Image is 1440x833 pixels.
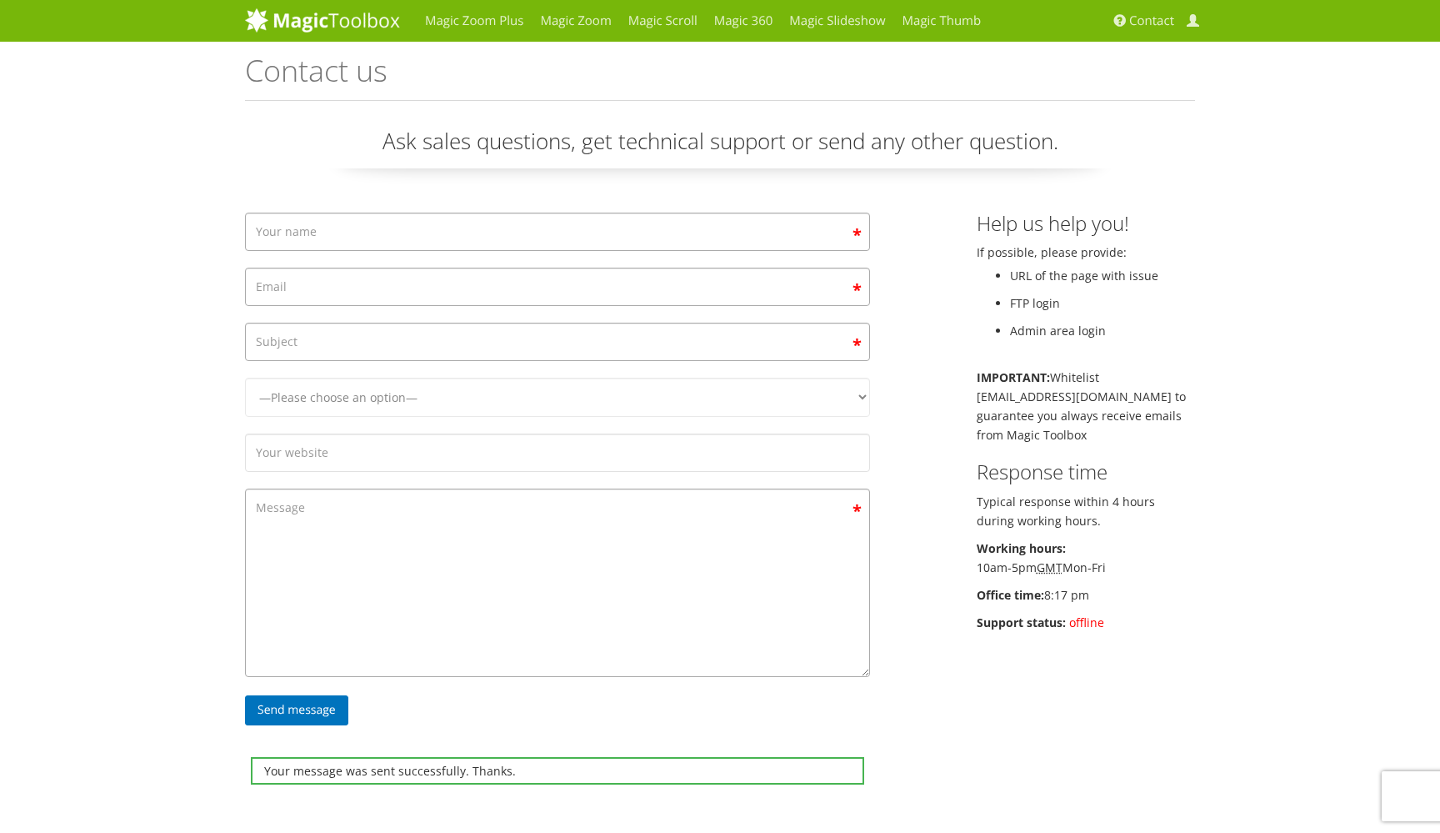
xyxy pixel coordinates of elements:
[1129,13,1174,29] span: Contact
[245,268,870,306] input: Email
[245,695,348,725] input: Send message
[977,213,1196,234] h3: Help us help you!
[245,126,1195,168] p: Ask sales questions, get technical support or send any other question.
[1010,266,1196,285] li: URL of the page with issue
[977,492,1196,530] p: Typical response within 4 hours during working hours.
[977,539,1196,577] p: 10am-5pm Mon-Fri
[245,8,400,33] img: MagicToolbox.com - Image tools for your website
[245,213,870,785] form: Contact form
[977,368,1196,444] p: Whitelist [EMAIL_ADDRESS][DOMAIN_NAME] to guarantee you always receive emails from Magic Toolbox
[245,213,870,251] input: Your name
[977,587,1044,603] b: Office time:
[1010,321,1196,340] li: Admin area login
[245,54,1195,101] h1: Contact us
[1069,615,1104,630] span: offline
[964,213,1208,640] div: If possible, please provide:
[251,757,864,785] div: Your message was sent successfully. Thanks.
[977,615,1066,630] b: Support status:
[977,585,1196,605] p: 8:17 pm
[1010,294,1196,313] li: FTP login
[977,540,1066,556] b: Working hours:
[977,461,1196,483] h3: Response time
[1037,560,1062,575] acronym: Greenwich Mean Time
[977,369,1050,385] b: IMPORTANT:
[245,323,870,361] input: Subject
[245,434,870,472] input: Your website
